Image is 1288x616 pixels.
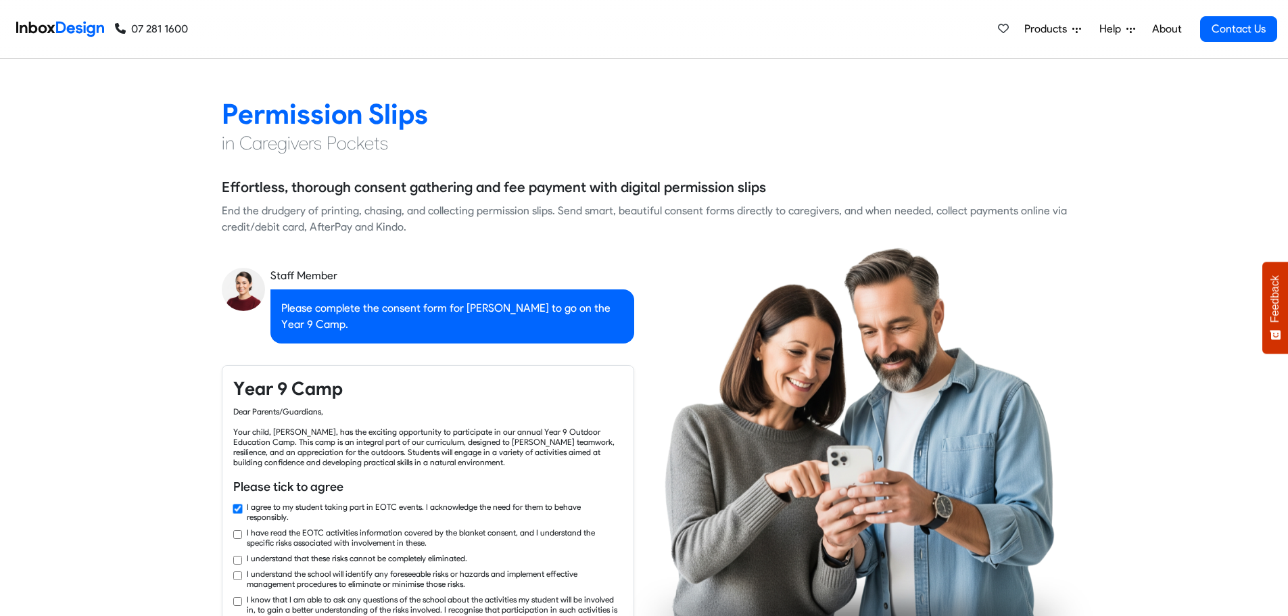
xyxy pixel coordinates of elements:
[222,131,1067,156] h4: in Caregivers Pockets
[247,527,623,548] label: I have read the EOTC activities information covered by the blanket consent, and I understand the ...
[1148,16,1185,43] a: About
[1094,16,1141,43] a: Help
[222,203,1067,235] div: End the drudgery of printing, chasing, and collecting permission slips. Send smart, beautiful con...
[247,553,467,563] label: I understand that these risks cannot be completely eliminated.
[1269,275,1281,323] span: Feedback
[233,478,623,496] h6: Please tick to agree
[233,406,623,467] div: Dear Parents/Guardians, Your child, [PERSON_NAME], has the exciting opportunity to participate in...
[1019,16,1087,43] a: Products
[222,177,766,197] h5: Effortless, thorough consent gathering and fee payment with digital permission slips
[247,569,623,589] label: I understand the school will identify any foreseeable risks or hazards and implement effective ma...
[1024,21,1072,37] span: Products
[1262,262,1288,354] button: Feedback - Show survey
[1200,16,1277,42] a: Contact Us
[222,268,265,311] img: staff_avatar.png
[115,21,188,37] a: 07 281 1600
[247,502,623,522] label: I agree to my student taking part in EOTC events. I acknowledge the need for them to behave respo...
[233,377,623,401] h4: Year 9 Camp
[222,97,1067,131] h2: Permission Slips
[270,289,634,343] div: Please complete the consent form for [PERSON_NAME] to go on the Year 9 Camp.
[270,268,634,284] div: Staff Member
[1099,21,1126,37] span: Help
